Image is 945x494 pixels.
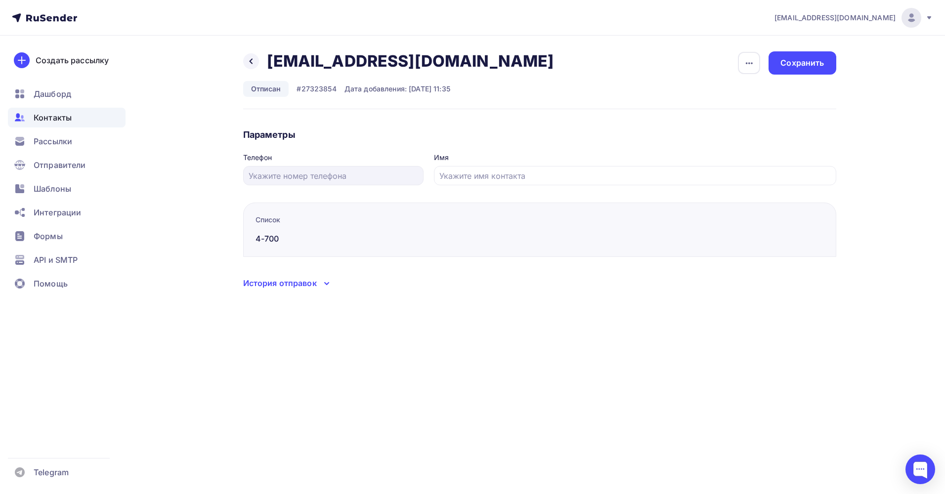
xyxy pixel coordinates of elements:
span: Формы [34,230,63,242]
h4: Параметры [243,129,836,141]
span: Интеграции [34,206,81,218]
legend: Телефон [243,153,424,166]
div: Список [256,215,426,225]
span: Шаблоны [34,183,71,195]
div: История отправок [243,277,317,289]
span: Отправители [34,159,86,171]
span: Рассылки [34,135,72,147]
div: Сохранить [780,57,824,69]
input: Укажите имя контакта [439,170,830,182]
div: Отписан [243,81,289,97]
div: #27323854 [297,84,336,94]
span: [EMAIL_ADDRESS][DOMAIN_NAME] [774,13,896,23]
a: [EMAIL_ADDRESS][DOMAIN_NAME] [774,8,933,28]
div: 4-700 [256,233,426,245]
div: Создать рассылку [36,54,109,66]
a: Шаблоны [8,179,126,199]
a: Рассылки [8,131,126,151]
a: Дашборд [8,84,126,104]
span: Помощь [34,278,68,289]
span: Контакты [34,112,72,123]
span: Дашборд [34,88,71,100]
legend: Имя [434,153,836,166]
input: Укажите номер телефона [249,170,418,182]
div: Дата добавления: [DATE] 11:35 [344,84,450,94]
a: Контакты [8,108,126,127]
span: API и SMTP [34,254,78,266]
span: Telegram [34,466,69,478]
a: Формы [8,226,126,246]
a: Отправители [8,155,126,175]
h2: [EMAIL_ADDRESS][DOMAIN_NAME] [267,51,554,71]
